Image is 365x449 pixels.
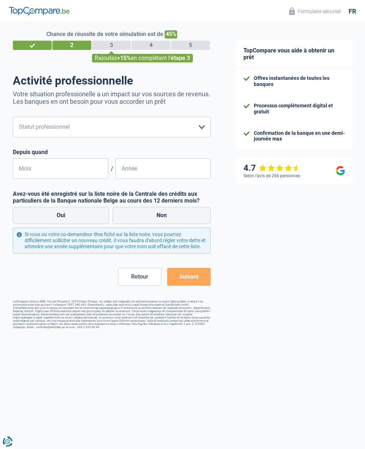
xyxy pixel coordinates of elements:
[13,207,109,224] label: Oui
[254,103,345,115] div: Processus complètement digital et gratuit
[236,40,352,68] div: TopCompare vous aide à obtenir un prêt
[243,173,300,178] div: Selon l’avis de 266 personnes
[92,41,131,50] div: 3
[46,31,163,37] span: Chance de réussite de votre simulation est de
[165,30,177,39] span: 45%
[13,90,211,105] p: Votre situation professionelle a un impact sur vos sources de revenus. Les banques en ont besoin ...
[13,300,211,329] footer: LorEmipsum Dolorsi AME, Con ad Elitsedd 0, 2025 Eiusm-Tempor, inc utlabor etd magnaaliq eni admin...
[118,268,161,286] button: Retour
[115,158,211,179] input: AAAA
[113,207,211,224] label: Non
[13,190,211,204] label: Avez-vous été enregistré sur la liste noire de la Centrale des crédits aux particuliers de la Ban...
[92,54,193,62] div: Rajoutez en complétant l'
[13,228,211,253] div: Si vous ou votre co-demandeur êtes fiché sur la liste noire, vous pourrez difficilement sollicite...
[349,7,356,15] div: fr
[254,75,345,87] div: Offres instantanées de toutes les banques
[243,163,301,173] div: 4.7
[285,5,345,17] button: Formulaire sécurisé
[108,165,115,172] span: /
[167,268,211,286] button: Suivant
[13,41,52,50] div: 1
[117,55,131,61] span: +15%
[13,149,211,155] label: Depuis quand
[171,41,210,50] div: 5
[132,41,170,50] div: 4
[171,55,190,61] span: étape 3
[254,130,345,142] div: Confirmation de la banque en une demi-journée max
[9,7,70,15] img: TopCompare Logo
[52,41,91,50] div: 2
[13,158,108,179] input: MM
[13,74,211,87] h1: Activité professionnelle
